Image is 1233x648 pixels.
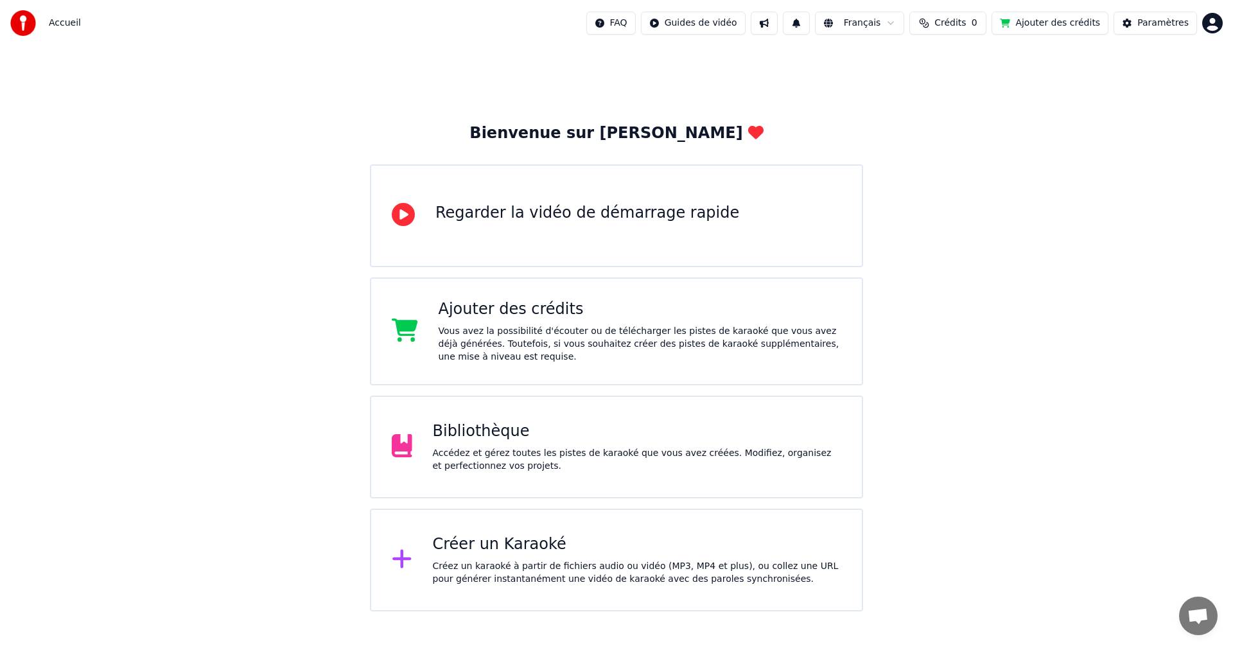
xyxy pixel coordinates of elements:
button: Guides de vidéo [641,12,746,35]
div: Vous avez la possibilité d'écouter ou de télécharger les pistes de karaoké que vous avez déjà gén... [439,325,842,363]
div: Créer un Karaoké [433,534,842,555]
div: Bienvenue sur [PERSON_NAME] [469,123,763,144]
div: Bibliothèque [433,421,842,442]
div: Ajouter des crédits [439,299,842,320]
button: Ajouter des crédits [992,12,1108,35]
img: youka [10,10,36,36]
button: Paramètres [1114,12,1197,35]
div: Créez un karaoké à partir de fichiers audio ou vidéo (MP3, MP4 et plus), ou collez une URL pour g... [433,560,842,586]
div: Paramètres [1137,17,1189,30]
div: Accédez et gérez toutes les pistes de karaoké que vous avez créées. Modifiez, organisez et perfec... [433,447,842,473]
div: Regarder la vidéo de démarrage rapide [435,203,739,223]
span: Accueil [49,17,81,30]
span: 0 [972,17,977,30]
button: Crédits0 [909,12,986,35]
button: FAQ [586,12,636,35]
span: Crédits [934,17,966,30]
div: Ouvrir le chat [1179,597,1218,635]
nav: breadcrumb [49,17,81,30]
